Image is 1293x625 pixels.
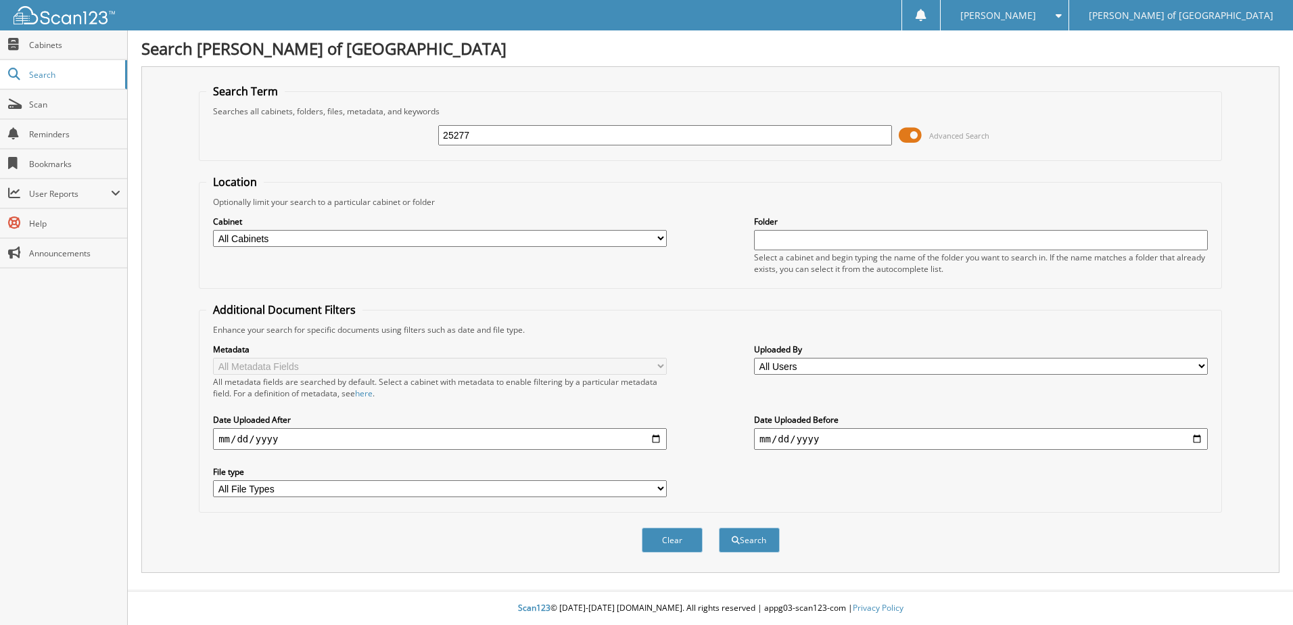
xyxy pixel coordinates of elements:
[754,414,1208,425] label: Date Uploaded Before
[1225,560,1293,625] iframe: Chat Widget
[719,528,780,553] button: Search
[206,175,264,189] legend: Location
[206,302,362,317] legend: Additional Document Filters
[29,188,111,200] span: User Reports
[213,376,667,399] div: All metadata fields are searched by default. Select a cabinet with metadata to enable filtering b...
[206,324,1215,335] div: Enhance your search for specific documents using filters such as date and file type.
[754,428,1208,450] input: end
[853,602,903,614] a: Privacy Policy
[29,69,118,80] span: Search
[213,344,667,355] label: Metadata
[141,37,1279,60] h1: Search [PERSON_NAME] of [GEOGRAPHIC_DATA]
[213,428,667,450] input: start
[754,216,1208,227] label: Folder
[960,11,1036,20] span: [PERSON_NAME]
[206,196,1215,208] div: Optionally limit your search to a particular cabinet or folder
[206,84,285,99] legend: Search Term
[213,414,667,425] label: Date Uploaded After
[1089,11,1273,20] span: [PERSON_NAME] of [GEOGRAPHIC_DATA]
[29,218,120,229] span: Help
[29,129,120,140] span: Reminders
[128,592,1293,625] div: © [DATE]-[DATE] [DOMAIN_NAME]. All rights reserved | appg03-scan123-com |
[929,131,989,141] span: Advanced Search
[29,99,120,110] span: Scan
[518,602,550,614] span: Scan123
[14,6,115,24] img: scan123-logo-white.svg
[754,252,1208,275] div: Select a cabinet and begin typing the name of the folder you want to search in. If the name match...
[213,216,667,227] label: Cabinet
[29,39,120,51] span: Cabinets
[29,158,120,170] span: Bookmarks
[29,248,120,259] span: Announcements
[206,106,1215,117] div: Searches all cabinets, folders, files, metadata, and keywords
[213,466,667,478] label: File type
[355,388,373,399] a: here
[754,344,1208,355] label: Uploaded By
[642,528,703,553] button: Clear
